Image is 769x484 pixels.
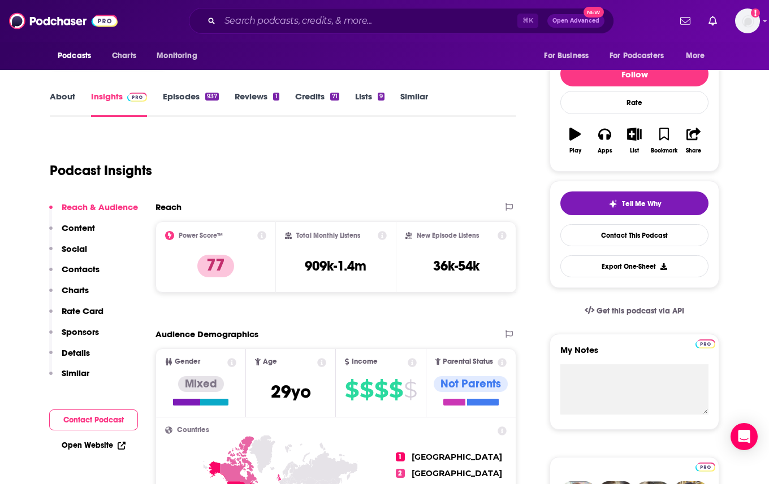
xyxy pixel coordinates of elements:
[695,461,715,472] a: Pro website
[49,223,95,243] button: Content
[560,345,708,364] label: My Notes
[679,120,708,161] button: Share
[49,409,138,430] button: Contact Podcast
[149,45,211,67] button: open menu
[49,285,89,306] button: Charts
[62,223,95,233] p: Content
[189,8,614,34] div: Search podcasts, credits, & more...
[62,368,89,378] p: Similar
[355,91,384,117] a: Lists9
[62,306,103,316] p: Rate Card
[412,452,502,462] span: [GEOGRAPHIC_DATA]
[598,147,612,154] div: Apps
[49,264,100,285] button: Contacts
[360,381,373,399] span: $
[62,285,89,295] p: Charts
[433,258,479,274] h3: 36k-54k
[50,162,152,179] h1: Podcast Insights
[560,255,708,277] button: Export One-Sheet
[651,147,677,154] div: Bookmark
[396,469,405,478] span: 2
[50,91,75,117] a: About
[49,306,103,326] button: Rate Card
[175,358,200,365] span: Gender
[62,326,99,337] p: Sponsors
[49,243,87,264] button: Social
[735,8,760,33] span: Logged in as AirwaveMedia
[178,376,224,392] div: Mixed
[695,338,715,348] a: Pro website
[155,329,258,339] h2: Audience Demographics
[62,264,100,274] p: Contacts
[597,306,684,316] span: Get this podcast via API
[560,91,708,114] div: Rate
[630,147,639,154] div: List
[112,48,136,64] span: Charts
[49,326,99,347] button: Sponsors
[235,91,279,117] a: Reviews1
[704,11,722,30] a: Show notifications dropdown
[49,347,90,368] button: Details
[374,381,388,399] span: $
[127,93,147,102] img: Podchaser Pro
[396,452,405,461] span: 1
[686,48,705,64] span: More
[155,202,182,212] h2: Reach
[179,232,223,239] h2: Power Score™
[157,48,197,64] span: Monitoring
[536,45,603,67] button: open menu
[400,91,428,117] a: Similar
[751,8,760,18] svg: Add a profile image
[62,202,138,212] p: Reach & Audience
[305,258,366,274] h3: 909k-1.4m
[735,8,760,33] button: Show profile menu
[560,191,708,215] button: tell me why sparkleTell Me Why
[62,243,87,254] p: Social
[547,14,604,28] button: Open AdvancedNew
[417,232,479,239] h2: New Episode Listens
[610,48,664,64] span: For Podcasters
[560,224,708,246] a: Contact This Podcast
[296,232,360,239] h2: Total Monthly Listens
[352,358,378,365] span: Income
[263,358,277,365] span: Age
[49,368,89,389] button: Similar
[273,93,279,101] div: 1
[602,45,680,67] button: open menu
[389,381,403,399] span: $
[58,48,91,64] span: Podcasts
[9,10,118,32] img: Podchaser - Follow, Share and Rate Podcasts
[163,91,219,117] a: Episodes937
[735,8,760,33] img: User Profile
[560,120,590,161] button: Play
[678,45,719,67] button: open menu
[62,347,90,358] p: Details
[378,93,384,101] div: 9
[345,381,358,399] span: $
[695,463,715,472] img: Podchaser Pro
[576,297,693,325] a: Get this podcast via API
[517,14,538,28] span: ⌘ K
[569,147,581,154] div: Play
[197,255,234,277] p: 77
[177,426,209,434] span: Countries
[330,93,339,101] div: 71
[404,381,417,399] span: $
[560,62,708,86] button: Follow
[622,199,661,208] span: Tell Me Why
[105,45,143,67] a: Charts
[434,376,508,392] div: Not Parents
[584,7,604,18] span: New
[50,45,106,67] button: open menu
[552,18,599,24] span: Open Advanced
[62,441,126,450] a: Open Website
[91,91,147,117] a: InsightsPodchaser Pro
[620,120,649,161] button: List
[649,120,679,161] button: Bookmark
[295,91,339,117] a: Credits71
[544,48,589,64] span: For Business
[695,339,715,348] img: Podchaser Pro
[220,12,517,30] input: Search podcasts, credits, & more...
[731,423,758,450] div: Open Intercom Messenger
[590,120,619,161] button: Apps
